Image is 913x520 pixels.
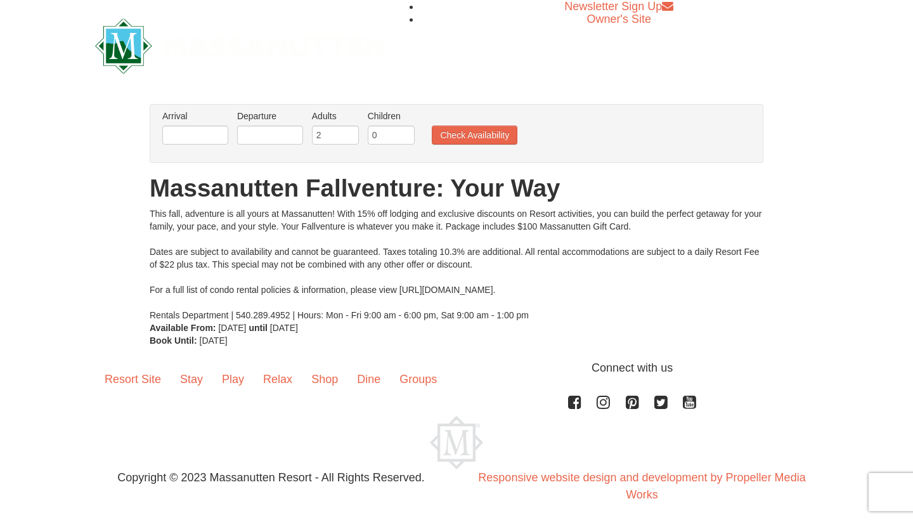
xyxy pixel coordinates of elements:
[368,110,415,122] label: Children
[95,360,818,377] p: Connect with us
[150,323,216,333] strong: Available From:
[171,360,212,399] a: Stay
[478,471,805,501] a: Responsive website design and development by Propeller Media Works
[150,176,763,201] h1: Massanutten Fallventure: Your Way
[95,18,385,74] img: Massanutten Resort Logo
[347,360,390,399] a: Dine
[218,323,246,333] span: [DATE]
[432,126,517,145] button: Check Availability
[95,29,385,59] a: Massanutten Resort
[270,323,298,333] span: [DATE]
[430,416,483,469] img: Massanutten Resort Logo
[200,335,228,346] span: [DATE]
[312,110,359,122] label: Adults
[150,335,197,346] strong: Book Until:
[254,360,302,399] a: Relax
[162,110,228,122] label: Arrival
[150,207,763,322] div: This fall, adventure is all yours at Massanutten! With 15% off lodging and exclusive discounts on...
[95,360,171,399] a: Resort Site
[249,323,268,333] strong: until
[390,360,446,399] a: Groups
[302,360,347,399] a: Shop
[212,360,254,399] a: Play
[587,13,651,25] a: Owner's Site
[237,110,303,122] label: Departure
[86,469,456,486] p: Copyright © 2023 Massanutten Resort - All Rights Reserved.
